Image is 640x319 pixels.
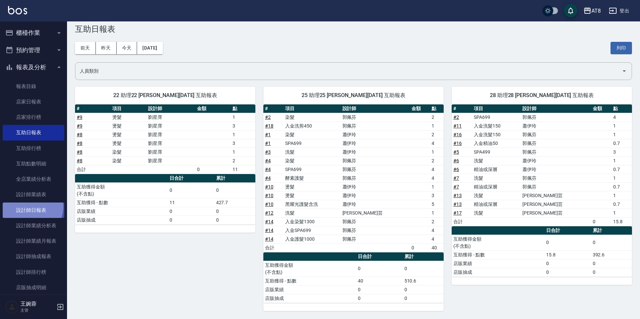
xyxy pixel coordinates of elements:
[430,139,444,148] td: 4
[521,139,591,148] td: 郭佩芬
[168,216,214,224] td: 0
[111,130,146,139] td: 燙髮
[3,141,64,156] a: 互助排行榜
[265,141,271,146] a: #1
[453,193,462,198] a: #13
[3,79,64,94] a: 報表目錄
[283,156,341,165] td: 染髮
[472,165,521,174] td: 精油或深層
[472,122,521,130] td: 入金洗髮150
[283,191,341,200] td: 燙髮
[263,252,444,303] table: a dense table
[265,219,273,224] a: #14
[111,156,146,165] td: 染髮
[195,165,231,174] td: 0
[168,182,214,198] td: 0
[231,122,255,130] td: 3
[430,148,444,156] td: 1
[453,210,462,216] a: #17
[214,198,255,207] td: 427.7
[341,113,410,122] td: 郭佩芬
[265,228,273,233] a: #14
[341,182,410,191] td: 蕭伊玲
[430,165,444,174] td: 4
[453,132,462,137] a: #16
[472,209,521,217] td: 洗髮
[472,148,521,156] td: SPA499
[75,165,111,174] td: 合計
[265,202,273,207] a: #10
[472,139,521,148] td: 入金精油50
[430,174,444,182] td: 4
[283,235,341,243] td: 入金護髮1000
[265,114,271,120] a: #2
[263,243,283,252] td: 合計
[75,24,632,34] h3: 互助日報表
[75,104,111,113] th: #
[453,167,459,172] a: #6
[403,261,444,276] td: 0
[452,104,472,113] th: #
[341,139,410,148] td: 蕭伊玲
[521,191,591,200] td: [PERSON_NAME]芸
[168,207,214,216] td: 0
[265,123,273,129] a: #18
[591,104,612,113] th: 金額
[263,285,356,294] td: 店販業績
[3,187,64,202] a: 設計師業績表
[231,165,255,174] td: 11
[77,141,82,146] a: #8
[521,122,591,130] td: 蕭伊玲
[263,104,444,252] table: a dense table
[521,200,591,209] td: [PERSON_NAME]芸
[430,130,444,139] td: 2
[521,130,591,139] td: 郭佩芬
[453,202,462,207] a: #13
[341,104,410,113] th: 設計師
[146,122,195,130] td: 劉星霈
[410,243,430,252] td: 0
[356,276,403,285] td: 40
[521,148,591,156] td: 郭佩芬
[283,148,341,156] td: 洗髮
[403,285,444,294] td: 0
[231,148,255,156] td: 1
[20,307,55,313] p: 主管
[472,130,521,139] td: 入金洗髮150
[430,104,444,113] th: 點
[591,268,632,276] td: 0
[356,294,403,303] td: 0
[452,268,545,276] td: 店販抽成
[283,130,341,139] td: 染髮
[453,184,459,189] a: #7
[231,139,255,148] td: 3
[20,301,55,307] h5: 王婉蓉
[111,139,146,148] td: 燙髮
[612,113,632,122] td: 4
[430,113,444,122] td: 2
[452,235,545,250] td: 互助獲得金額 (不含點)
[283,209,341,217] td: 洗髮
[77,114,82,120] a: #9
[453,114,459,120] a: #2
[453,141,462,146] a: #16
[341,226,410,235] td: 郭佩芬
[231,130,255,139] td: 1
[283,226,341,235] td: 入金SPA699
[3,249,64,264] a: 設計師抽成報表
[8,6,27,14] img: Logo
[265,175,271,181] a: #4
[472,156,521,165] td: 洗髮
[452,226,632,277] table: a dense table
[3,42,64,59] button: 預約管理
[111,122,146,130] td: 燙髮
[430,209,444,217] td: 1
[3,24,64,42] button: 櫃檯作業
[430,122,444,130] td: 1
[612,156,632,165] td: 1
[430,191,444,200] td: 3
[283,104,341,113] th: 項目
[77,132,82,137] a: #8
[545,235,591,250] td: 0
[564,4,577,17] button: save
